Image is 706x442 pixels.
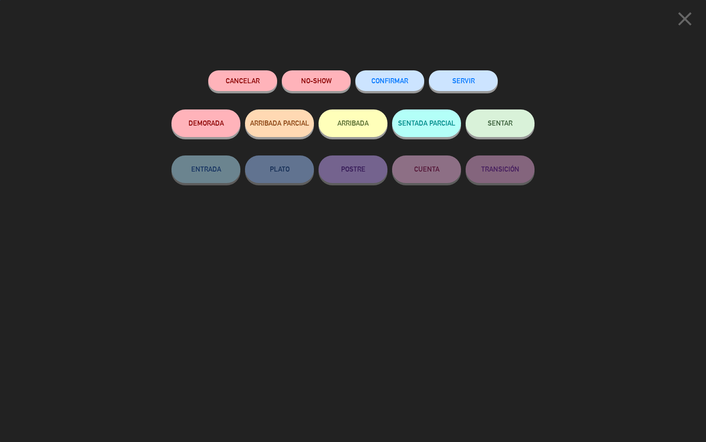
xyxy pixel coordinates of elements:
[171,109,240,137] button: DEMORADA
[466,155,535,183] button: TRANSICIÓN
[371,77,408,85] span: CONFIRMAR
[319,109,387,137] button: ARRIBADA
[208,70,277,91] button: Cancelar
[245,109,314,137] button: ARRIBADA PARCIAL
[282,70,351,91] button: NO-SHOW
[355,70,424,91] button: CONFIRMAR
[392,109,461,137] button: SENTADA PARCIAL
[171,155,240,183] button: ENTRADA
[466,109,535,137] button: SENTAR
[245,155,314,183] button: PLATO
[488,119,512,127] span: SENTAR
[673,7,696,30] i: close
[671,7,699,34] button: close
[319,155,387,183] button: POSTRE
[429,70,498,91] button: SERVIR
[250,119,309,127] span: ARRIBADA PARCIAL
[392,155,461,183] button: CUENTA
